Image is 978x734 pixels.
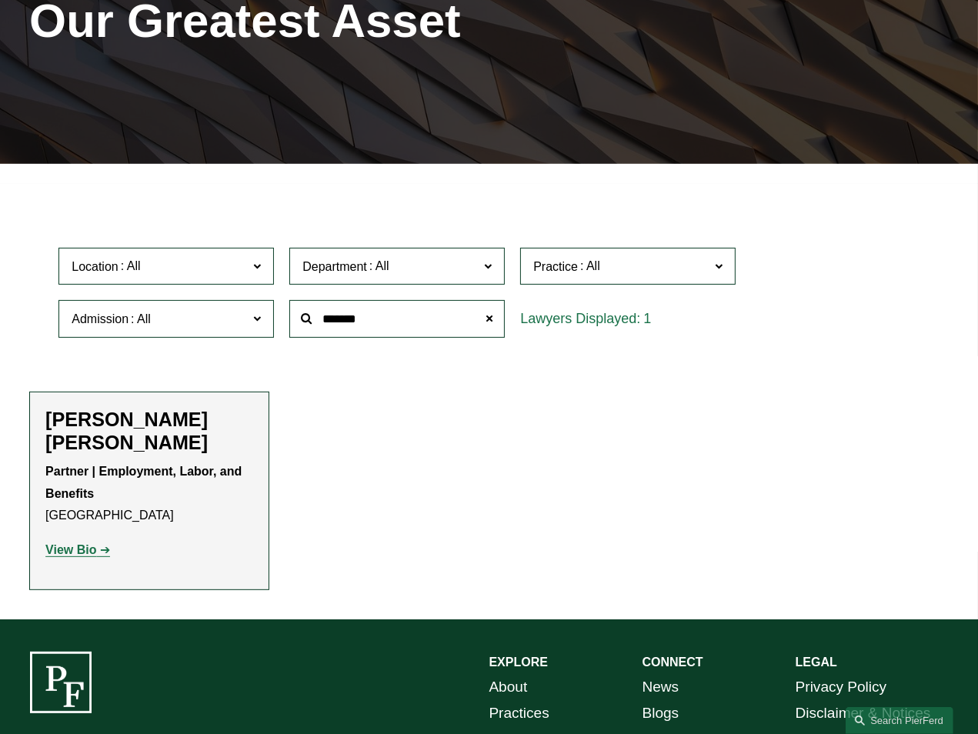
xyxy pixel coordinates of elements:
a: Disclaimer & Notices [796,700,931,726]
a: About [489,674,528,700]
a: News [643,674,679,700]
span: Location [72,259,118,272]
span: 1 [643,311,651,326]
p: [GEOGRAPHIC_DATA] [45,461,253,527]
strong: Partner | Employment, Labor, and Benefits [45,465,245,500]
strong: View Bio [45,543,96,556]
h2: [PERSON_NAME] [PERSON_NAME] [45,408,253,455]
span: Admission [72,312,129,325]
strong: CONNECT [643,656,703,669]
strong: LEGAL [796,656,837,669]
span: Practice [533,259,578,272]
a: Blogs [643,700,679,726]
a: Privacy Policy [796,674,887,700]
strong: EXPLORE [489,656,548,669]
a: Search this site [846,707,953,734]
span: Department [302,259,367,272]
a: Practices [489,700,549,726]
a: View Bio [45,543,110,556]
